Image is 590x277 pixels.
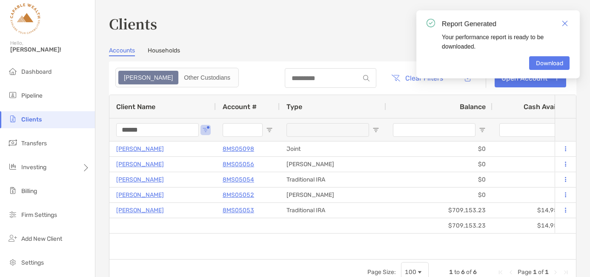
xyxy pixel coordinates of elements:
img: add_new_client icon [8,233,18,243]
button: Clear Filters [385,69,450,87]
a: Households [148,47,180,56]
span: Type [286,103,302,111]
span: Transfers [21,140,47,147]
div: $709,153.23 [386,203,493,218]
a: [PERSON_NAME] [116,159,164,170]
span: Cash Available [524,103,571,111]
span: to [454,268,460,276]
div: $14,959.12 [493,203,578,218]
div: Report Generated [442,19,570,29]
span: Page [518,268,532,276]
span: 6 [461,268,465,276]
input: Client Name Filter Input [116,123,199,137]
img: investing icon [8,162,18,172]
div: $0 [493,188,578,202]
a: [PERSON_NAME] [116,144,164,154]
span: Add New Client [21,235,62,242]
div: Zoe [119,72,178,84]
div: Your performance report is ready to be downloaded. [442,32,570,51]
div: Last Page [562,269,569,276]
img: billing icon [8,185,18,196]
span: 1 [533,268,537,276]
input: Cash Available Filter Input [499,123,561,137]
h3: Clients [109,14,576,33]
div: $14,959.12 [493,218,578,233]
div: Joint [280,141,386,156]
span: of [538,268,544,276]
span: Settings [21,259,44,266]
img: clients icon [8,114,18,124]
span: Firm Settings [21,211,57,219]
img: pipeline icon [8,90,18,100]
div: $709,153.23 [386,218,493,233]
button: Open Filter Menu [372,127,379,133]
input: Account # Filter Input [223,123,263,137]
a: 8MS05054 [223,174,254,185]
div: 100 [405,268,416,276]
a: 8MS05056 [223,159,254,170]
span: Pipeline [21,92,43,99]
span: 6 [473,268,477,276]
span: Investing [21,164,46,171]
a: [PERSON_NAME] [116,174,164,185]
span: 1 [449,268,453,276]
div: Traditional IRA [280,203,386,218]
a: Close [560,19,570,28]
a: Accounts [109,47,135,56]
span: Clients [21,116,42,123]
div: $0 [386,157,493,172]
input: Balance Filter Input [393,123,475,137]
div: $0 [386,172,493,187]
div: First Page [497,269,504,276]
div: [PERSON_NAME] [280,157,386,172]
img: input icon [363,75,369,81]
div: $0 [386,188,493,202]
span: Balance [460,103,486,111]
div: segmented control [115,68,239,87]
img: transfers icon [8,138,18,148]
span: Account # [223,103,257,111]
img: icon notification [427,19,435,27]
div: $0 [386,141,493,156]
a: [PERSON_NAME] [116,190,164,200]
span: Dashboard [21,68,52,75]
a: 8MS05053 [223,205,254,216]
span: Client Name [116,103,155,111]
img: settings icon [8,257,18,267]
div: $0 [493,141,578,156]
img: firm-settings icon [8,209,18,219]
button: Open Filter Menu [202,127,209,133]
span: Billing [21,188,37,195]
a: Download [529,56,570,70]
div: Previous Page [507,269,514,276]
span: [PERSON_NAME]! [10,46,90,53]
a: 8MS05098 [223,144,254,154]
span: of [466,268,472,276]
div: $0 [493,157,578,172]
button: Open Filter Menu [479,127,486,133]
div: Next Page [552,269,559,276]
div: Other Custodians [179,72,235,84]
button: Open Filter Menu [266,127,273,133]
div: Traditional IRA [280,172,386,187]
img: icon close [562,20,568,26]
a: 8MS05052 [223,190,254,200]
div: $0 [493,172,578,187]
span: 1 [545,268,549,276]
img: Zoe Logo [10,3,40,34]
div: Page Size: [367,268,396,276]
div: [PERSON_NAME] [280,188,386,202]
img: dashboard icon [8,66,18,76]
a: [PERSON_NAME] [116,205,164,216]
